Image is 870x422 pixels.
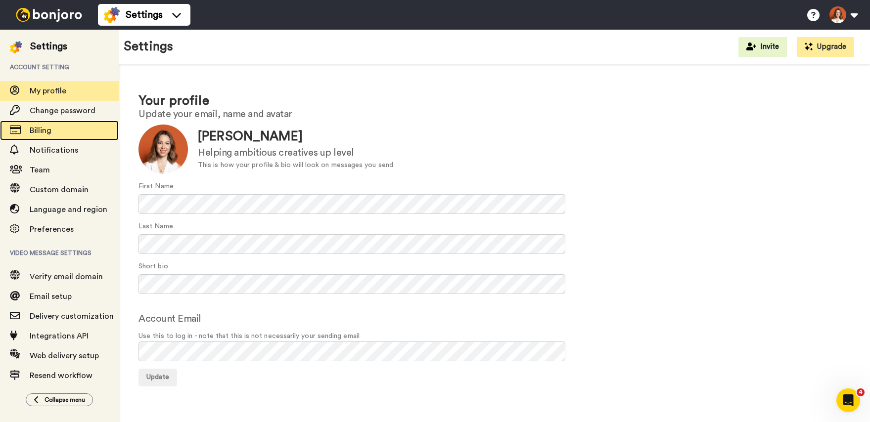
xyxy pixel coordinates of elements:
[138,311,201,326] label: Account Email
[124,40,173,54] h1: Settings
[797,37,854,57] button: Upgrade
[198,160,393,170] div: This is how your profile & bio will look on messages you send
[30,293,72,300] span: Email setup
[30,273,103,281] span: Verify email domain
[30,206,107,213] span: Language and region
[104,7,120,23] img: settings-colored.svg
[10,41,22,53] img: settings-colored.svg
[30,107,95,115] span: Change password
[138,109,850,120] h2: Update your email, name and avatar
[30,146,78,154] span: Notifications
[138,221,173,232] label: Last Name
[30,186,89,194] span: Custom domain
[30,312,114,320] span: Delivery customization
[738,37,787,57] button: Invite
[138,261,168,272] label: Short bio
[857,388,865,396] span: 4
[12,8,86,22] img: bj-logo-header-white.svg
[836,388,860,412] iframe: Intercom live chat
[30,332,89,340] span: Integrations API
[138,369,177,386] button: Update
[146,374,169,380] span: Update
[30,87,66,95] span: My profile
[26,393,93,406] button: Collapse menu
[126,8,163,22] span: Settings
[198,146,393,160] div: Helping ambitious creatives up level
[198,127,393,146] div: [PERSON_NAME]
[30,225,74,233] span: Preferences
[138,331,850,341] span: Use this to log in - note that this is not necessarily your sending email
[30,127,51,134] span: Billing
[30,166,50,174] span: Team
[138,94,850,108] h1: Your profile
[30,352,99,360] span: Web delivery setup
[45,396,85,404] span: Collapse menu
[30,40,67,53] div: Settings
[138,181,174,192] label: First Name
[30,372,92,380] span: Resend workflow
